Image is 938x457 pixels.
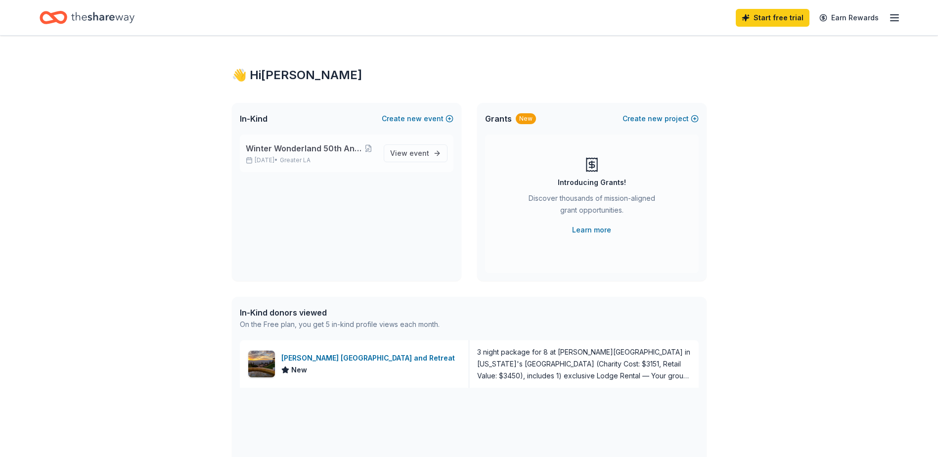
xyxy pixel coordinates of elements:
[240,113,268,125] span: In-Kind
[813,9,885,27] a: Earn Rewards
[240,319,440,330] div: On the Free plan, you get 5 in-kind profile views each month.
[384,144,447,162] a: View event
[558,177,626,188] div: Introducing Grants!
[291,364,307,376] span: New
[232,67,707,83] div: 👋 Hi [PERSON_NAME]
[736,9,809,27] a: Start free trial
[248,351,275,377] img: Image for Downing Mountain Lodge and Retreat
[525,192,659,220] div: Discover thousands of mission-aligned grant opportunities.
[382,113,453,125] button: Createnewevent
[390,147,429,159] span: View
[407,113,422,125] span: new
[246,142,362,154] span: Winter Wonderland 50th Anniversary Gala
[281,352,459,364] div: [PERSON_NAME] [GEOGRAPHIC_DATA] and Retreat
[409,149,429,157] span: event
[623,113,699,125] button: Createnewproject
[516,113,536,124] div: New
[648,113,663,125] span: new
[40,6,134,29] a: Home
[572,224,611,236] a: Learn more
[477,346,691,382] div: 3 night package for 8 at [PERSON_NAME][GEOGRAPHIC_DATA] in [US_STATE]'s [GEOGRAPHIC_DATA] (Charit...
[246,156,376,164] p: [DATE] •
[485,113,512,125] span: Grants
[280,156,311,164] span: Greater LA
[240,307,440,319] div: In-Kind donors viewed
